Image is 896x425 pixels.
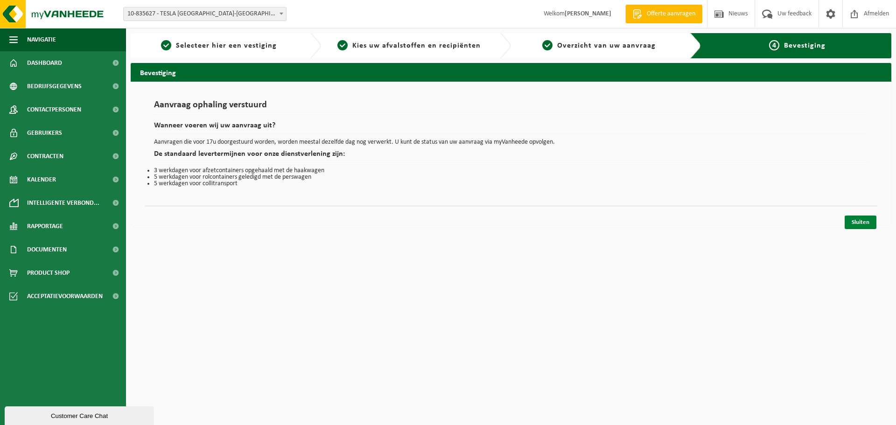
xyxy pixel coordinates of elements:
span: Bevestiging [784,42,826,49]
span: Bedrijfsgegevens [27,75,82,98]
a: 1Selecteer hier een vestiging [135,40,302,51]
span: Gebruikers [27,121,62,145]
p: Aanvragen die voor 17u doorgestuurd worden, worden meestal dezelfde dag nog verwerkt. U kunt de s... [154,139,868,146]
span: Kalender [27,168,56,191]
span: Acceptatievoorwaarden [27,285,103,308]
span: 2 [337,40,348,50]
a: 3Overzicht van uw aanvraag [516,40,683,51]
a: Sluiten [845,216,876,229]
span: 10-835627 - TESLA BELGIUM-ANTWERPEN - AARTSELAAR [123,7,287,21]
span: 10-835627 - TESLA BELGIUM-ANTWERPEN - AARTSELAAR [124,7,286,21]
a: Offerte aanvragen [625,5,702,23]
a: 2Kies uw afvalstoffen en recipiënten [326,40,493,51]
span: Navigatie [27,28,56,51]
span: 3 [542,40,553,50]
span: Contactpersonen [27,98,81,121]
span: 1 [161,40,171,50]
h2: De standaard levertermijnen voor onze dienstverlening zijn: [154,150,868,163]
span: Overzicht van uw aanvraag [557,42,656,49]
h1: Aanvraag ophaling verstuurd [154,100,868,115]
li: 5 werkdagen voor rolcontainers geledigd met de perswagen [154,174,868,181]
span: Dashboard [27,51,62,75]
li: 3 werkdagen voor afzetcontainers opgehaald met de haakwagen [154,167,868,174]
span: Product Shop [27,261,70,285]
iframe: chat widget [5,404,156,425]
span: 4 [769,40,779,50]
strong: [PERSON_NAME] [565,10,611,17]
span: Rapportage [27,215,63,238]
span: Offerte aanvragen [644,9,698,19]
li: 5 werkdagen voor collitransport [154,181,868,187]
span: Kies uw afvalstoffen en recipiënten [352,42,481,49]
span: Documenten [27,238,67,261]
span: Contracten [27,145,63,168]
span: Selecteer hier een vestiging [176,42,277,49]
h2: Wanneer voeren wij uw aanvraag uit? [154,122,868,134]
h2: Bevestiging [131,63,891,81]
span: Intelligente verbond... [27,191,99,215]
